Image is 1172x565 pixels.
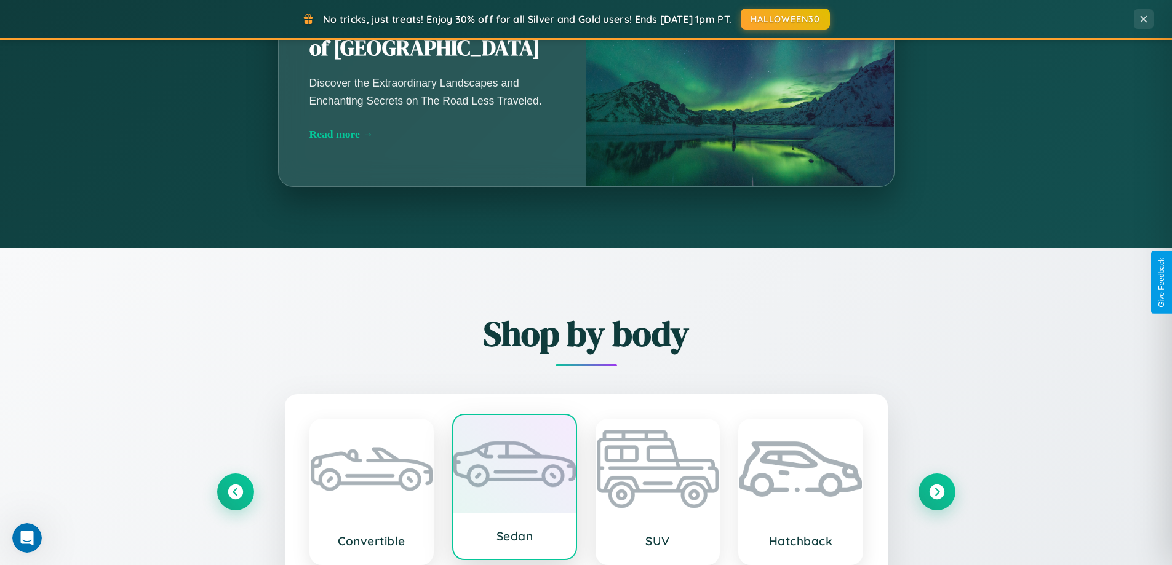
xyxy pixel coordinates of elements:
iframe: Intercom live chat [12,523,42,553]
p: Discover the Extraordinary Landscapes and Enchanting Secrets on The Road Less Traveled. [309,74,556,109]
h3: SUV [609,534,707,548]
button: HALLOWEEN30 [741,9,830,30]
h2: Unearthing the Mystique of [GEOGRAPHIC_DATA] [309,6,556,63]
div: Give Feedback [1157,258,1166,307]
span: No tricks, just treats! Enjoy 30% off for all Silver and Gold users! Ends [DATE] 1pm PT. [323,13,732,25]
h3: Convertible [323,534,421,548]
h3: Hatchback [752,534,850,548]
h3: Sedan [466,529,564,543]
div: Read more → [309,128,556,141]
h2: Shop by body [217,310,955,357]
